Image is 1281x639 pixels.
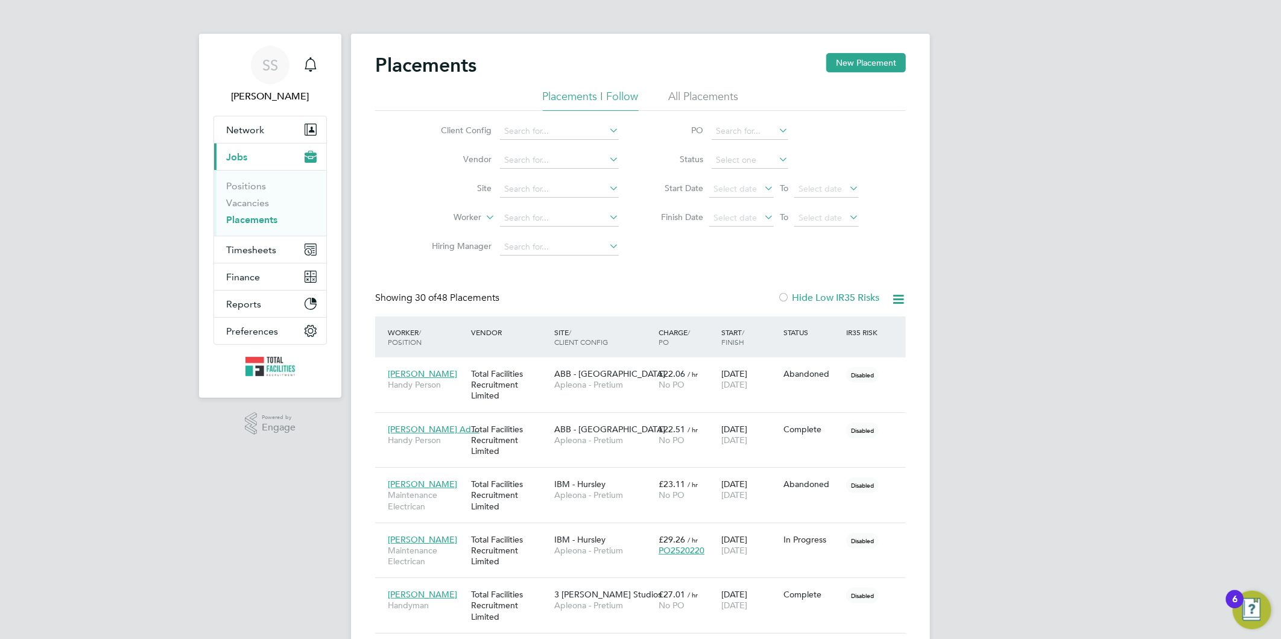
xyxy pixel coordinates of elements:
[500,210,619,227] input: Search for...
[688,590,698,599] span: / hr
[784,368,841,379] div: Abandoned
[468,362,551,408] div: Total Facilities Recruitment Limited
[721,327,744,347] span: / Finish
[412,212,481,224] label: Worker
[388,435,465,445] span: Handy Person
[721,600,747,611] span: [DATE]
[375,53,476,77] h2: Placements
[718,418,781,452] div: [DATE]
[375,292,502,304] div: Showing
[415,292,437,304] span: 30 of
[713,183,757,194] span: Select date
[554,489,653,500] span: Apleona - Pretium
[784,479,841,489] div: Abandoned
[688,425,698,434] span: / hr
[721,489,747,500] span: [DATE]
[554,368,665,379] span: ABB - [GEOGRAPHIC_DATA]
[388,534,457,545] span: [PERSON_NAME]
[385,527,906,538] a: [PERSON_NAME]Maintenance ElectricanTotal Facilities Recruitment LimitedIBM - HursleyApleona - Pre...
[226,124,264,136] span: Network
[649,212,703,222] label: Finish Date
[500,152,619,169] input: Search for...
[712,152,788,169] input: Select one
[554,534,606,545] span: IBM - Hursley
[214,236,326,263] button: Timesheets
[554,327,608,347] span: / Client Config
[388,589,457,600] span: [PERSON_NAME]
[784,589,841,600] div: Complete
[226,214,277,225] a: Placements
[214,263,326,290] button: Finance
[226,151,247,163] span: Jobs
[422,125,492,136] label: Client Config
[468,583,551,628] div: Total Facilities Recruitment Limited
[776,180,792,196] span: To
[846,588,879,603] span: Disabled
[784,424,841,435] div: Complete
[415,292,499,304] span: 48 Placements
[214,318,326,344] button: Preferences
[245,412,296,435] a: Powered byEngage
[214,291,326,317] button: Reports
[468,528,551,573] div: Total Facilities Recruitment Limited
[659,600,685,611] span: No PO
[659,489,685,500] span: No PO
[799,183,842,194] span: Select date
[846,477,879,493] span: Disabled
[385,417,906,427] a: [PERSON_NAME] Ad…Handy PersonTotal Facilities Recruitment LimitedABB - [GEOGRAPHIC_DATA]Apleona -...
[500,123,619,140] input: Search for...
[500,239,619,256] input: Search for...
[781,321,844,343] div: Status
[388,368,457,379] span: [PERSON_NAME]
[649,125,703,136] label: PO
[688,480,698,489] span: / hr
[554,600,653,611] span: Apleona - Pretium
[554,435,653,445] span: Apleona - Pretium
[468,473,551,518] div: Total Facilities Recruitment Limited
[799,212,842,223] span: Select date
[826,53,906,72] button: New Placement
[213,357,327,376] a: Go to home page
[721,435,747,445] span: [DATE]
[226,244,276,256] span: Timesheets
[721,379,747,390] span: [DATE]
[226,180,266,192] a: Positions
[385,362,906,372] a: [PERSON_NAME]Handy PersonTotal Facilities Recruitment LimitedABB - [GEOGRAPHIC_DATA]Apleona - Pre...
[656,321,718,353] div: Charge
[214,143,326,170] button: Jobs
[385,321,468,353] div: Worker
[688,535,698,544] span: / hr
[688,370,698,379] span: / hr
[777,292,879,304] label: Hide Low IR35 Risks
[846,533,879,549] span: Disabled
[262,57,278,73] span: SS
[213,89,327,104] span: Sam Skinner
[718,528,781,562] div: [DATE]
[388,545,465,567] span: Maintenance Electrican
[213,46,327,104] a: SS[PERSON_NAME]
[659,327,690,347] span: / PO
[776,209,792,225] span: To
[659,435,685,445] span: No PO
[846,423,879,438] span: Disabled
[718,583,781,617] div: [DATE]
[388,600,465,611] span: Handyman
[500,181,619,198] input: Search for...
[712,123,788,140] input: Search for...
[846,367,879,383] span: Disabled
[422,154,492,165] label: Vendor
[214,170,326,236] div: Jobs
[554,479,606,489] span: IBM - Hursley
[713,212,757,223] span: Select date
[385,472,906,482] a: [PERSON_NAME]Maintenance ElectricanTotal Facilities Recruitment LimitedIBM - HursleyApleona - Pre...
[659,479,685,489] span: £23.11
[721,545,747,556] span: [DATE]
[718,473,781,506] div: [DATE]
[226,298,261,310] span: Reports
[718,321,781,353] div: Start
[554,545,653,556] span: Apleona - Pretium
[245,357,295,376] img: tfrecruitment-logo-retina.png
[262,412,296,423] span: Powered by
[422,241,492,251] label: Hiring Manager
[551,321,656,353] div: Site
